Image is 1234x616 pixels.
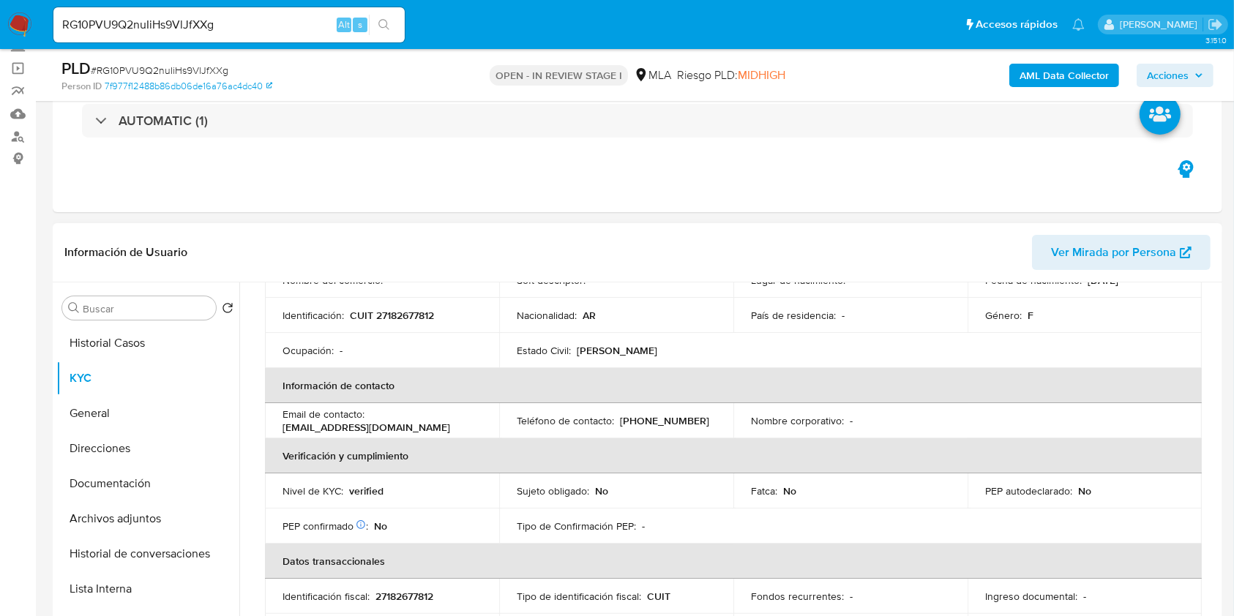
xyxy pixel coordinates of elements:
[583,309,596,322] p: AR
[283,309,344,322] p: Identificación :
[389,274,392,287] p: -
[751,274,845,287] p: Lugar de nacimiento :
[517,414,614,427] p: Teléfono de contacto :
[517,309,577,322] p: Nacionalidad :
[1120,18,1203,31] p: julieta.rodriguez@mercadolibre.com
[61,56,91,80] b: PLD
[265,438,1202,473] th: Verificación y cumplimiento
[517,274,586,287] p: Soft descriptor :
[1020,64,1109,87] b: AML Data Collector
[56,571,239,606] button: Lista Interna
[1028,309,1033,322] p: F
[1147,64,1189,87] span: Acciones
[976,17,1058,32] span: Accesos rápidos
[105,80,272,93] a: 7f977f12488b86db06de16a76ac4dc40
[64,245,187,260] h1: Información de Usuario
[591,274,594,287] p: -
[850,414,853,427] p: -
[56,536,239,571] button: Historial de conversaciones
[647,590,670,603] p: CUIT
[82,104,1193,138] div: AUTOMATIC (1)
[1137,64,1214,87] button: Acciones
[490,65,628,86] p: OPEN - IN REVIEW STAGE I
[375,590,433,603] p: 27182677812
[620,414,709,427] p: [PHONE_NUMBER]
[349,484,384,497] p: verified
[985,590,1077,603] p: Ingreso documental :
[350,309,434,322] p: CUIT 27182677812
[119,113,208,129] h3: AUTOMATIC (1)
[577,344,657,357] p: [PERSON_NAME]
[842,309,845,322] p: -
[283,344,334,357] p: Ocupación :
[283,484,343,497] p: Nivel de KYC :
[265,544,1202,579] th: Datos transaccionales
[91,63,228,78] span: # RG10PVU9Q2nuIiHs9VlJfXXg
[283,519,368,533] p: PEP confirmado :
[53,15,405,34] input: Buscar usuario o caso...
[56,361,239,396] button: KYC
[283,421,450,434] p: [EMAIL_ADDRESS][DOMAIN_NAME]
[1208,17,1223,32] a: Salir
[369,15,399,35] button: search-icon
[283,590,370,603] p: Identificación fiscal :
[595,484,608,497] p: No
[338,18,350,31] span: Alt
[1088,274,1118,287] p: [DATE]
[1078,484,1091,497] p: No
[751,309,836,322] p: País de residencia :
[56,466,239,501] button: Documentación
[358,18,362,31] span: s
[677,67,785,83] span: Riesgo PLD:
[56,431,239,466] button: Direcciones
[738,67,785,83] span: MIDHIGH
[222,302,233,318] button: Volver al orden por defecto
[751,414,844,427] p: Nombre corporativo :
[985,309,1022,322] p: Género :
[517,344,571,357] p: Estado Civil :
[265,368,1202,403] th: Información de contacto
[374,519,387,533] p: No
[517,590,641,603] p: Tipo de identificación fiscal :
[517,484,589,497] p: Sujeto obligado :
[1032,235,1211,270] button: Ver Mirada por Persona
[56,501,239,536] button: Archivos adjuntos
[83,302,210,315] input: Buscar
[1051,235,1176,270] span: Ver Mirada por Persona
[1083,590,1086,603] p: -
[783,484,796,497] p: No
[634,67,671,83] div: MLA
[56,396,239,431] button: General
[985,484,1072,497] p: PEP autodeclarado :
[61,80,102,93] b: Person ID
[283,407,364,421] p: Email de contacto :
[642,519,645,533] p: -
[68,302,80,314] button: Buscar
[1009,64,1119,87] button: AML Data Collector
[517,519,636,533] p: Tipo de Confirmación PEP :
[751,484,777,497] p: Fatca :
[850,590,853,603] p: -
[56,326,239,361] button: Historial Casos
[985,274,1082,287] p: Fecha de nacimiento :
[1205,34,1227,46] span: 3.151.0
[851,274,854,287] p: -
[751,590,844,603] p: Fondos recurrentes :
[283,274,383,287] p: Nombre del comercio :
[1072,18,1085,31] a: Notificaciones
[340,344,343,357] p: -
